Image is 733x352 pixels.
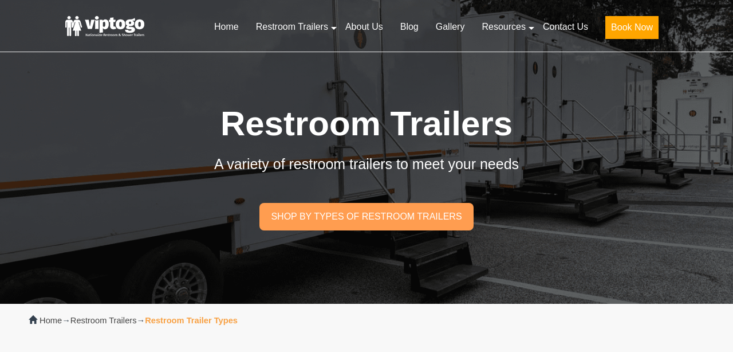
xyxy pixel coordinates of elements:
a: Resources [473,14,534,40]
a: Book Now [597,14,667,46]
a: Home [40,316,62,325]
a: About Us [337,14,392,40]
a: Restroom Trailers [247,14,337,40]
a: Restroom Trailers [70,316,137,325]
span: Restroom Trailers [220,104,513,143]
strong: Restroom Trailer Types [145,316,238,325]
a: Gallery [427,14,474,40]
a: Shop by types of restroom trailers [259,203,474,230]
span: A variety of restroom trailers to meet your needs [214,156,519,172]
span: → → [40,316,238,325]
a: Contact Us [534,14,597,40]
a: Blog [392,14,427,40]
button: Book Now [605,16,659,39]
button: Live Chat [687,306,733,352]
a: Home [206,14,247,40]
